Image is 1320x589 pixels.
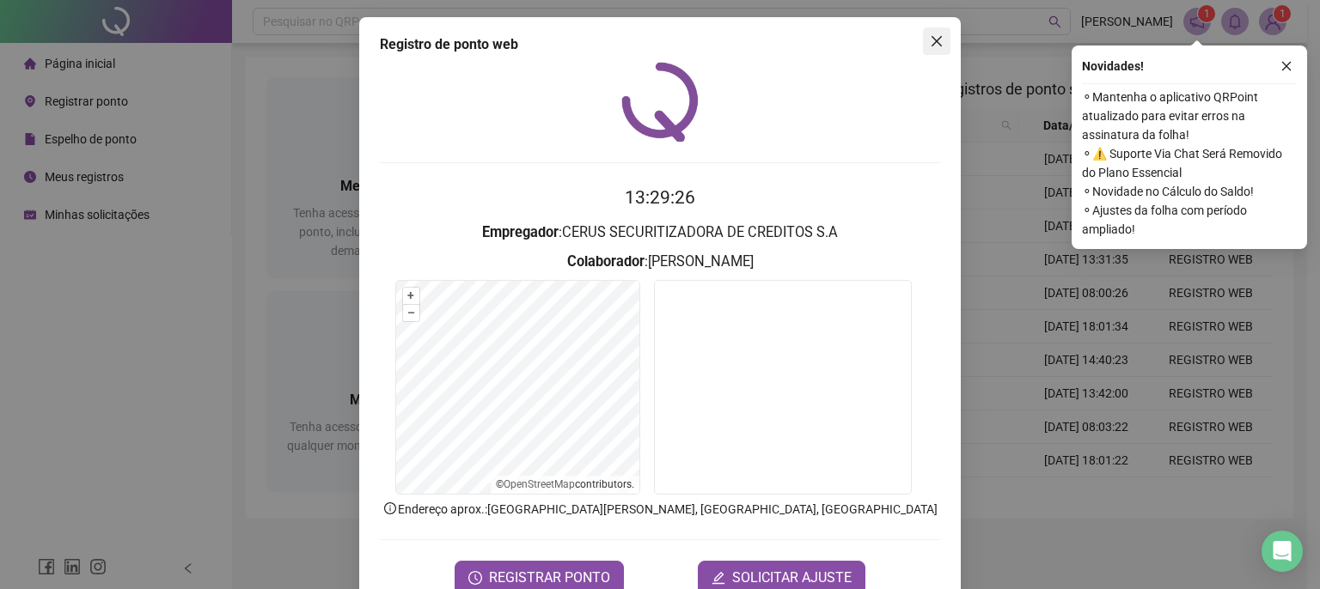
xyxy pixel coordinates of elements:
li: © contributors. [496,478,634,490]
button: – [403,305,419,321]
span: close [1280,60,1292,72]
h3: : [PERSON_NAME] [380,251,940,273]
span: REGISTRAR PONTO [489,568,610,588]
div: Open Intercom Messenger [1262,531,1303,572]
strong: Colaborador [567,253,645,270]
span: SOLICITAR AJUSTE [732,568,852,588]
span: info-circle [382,501,398,516]
span: ⚬ ⚠️ Suporte Via Chat Será Removido do Plano Essencial [1082,144,1297,182]
button: Close [923,27,950,55]
span: edit [712,571,725,585]
h3: : CERUS SECURITIZADORA DE CREDITOS S.A [380,222,940,244]
a: OpenStreetMap [504,478,575,490]
span: ⚬ Ajustes da folha com período ampliado! [1082,201,1297,239]
span: ⚬ Mantenha o aplicativo QRPoint atualizado para evitar erros na assinatura da folha! [1082,88,1297,144]
span: Novidades ! [1082,57,1144,76]
div: Registro de ponto web [380,34,940,55]
img: QRPoint [621,62,699,142]
time: 13:29:26 [625,187,695,208]
p: Endereço aprox. : [GEOGRAPHIC_DATA][PERSON_NAME], [GEOGRAPHIC_DATA], [GEOGRAPHIC_DATA] [380,500,940,519]
span: close [930,34,944,48]
span: clock-circle [468,571,482,585]
button: + [403,288,419,304]
span: ⚬ Novidade no Cálculo do Saldo! [1082,182,1297,201]
strong: Empregador [482,224,559,240]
